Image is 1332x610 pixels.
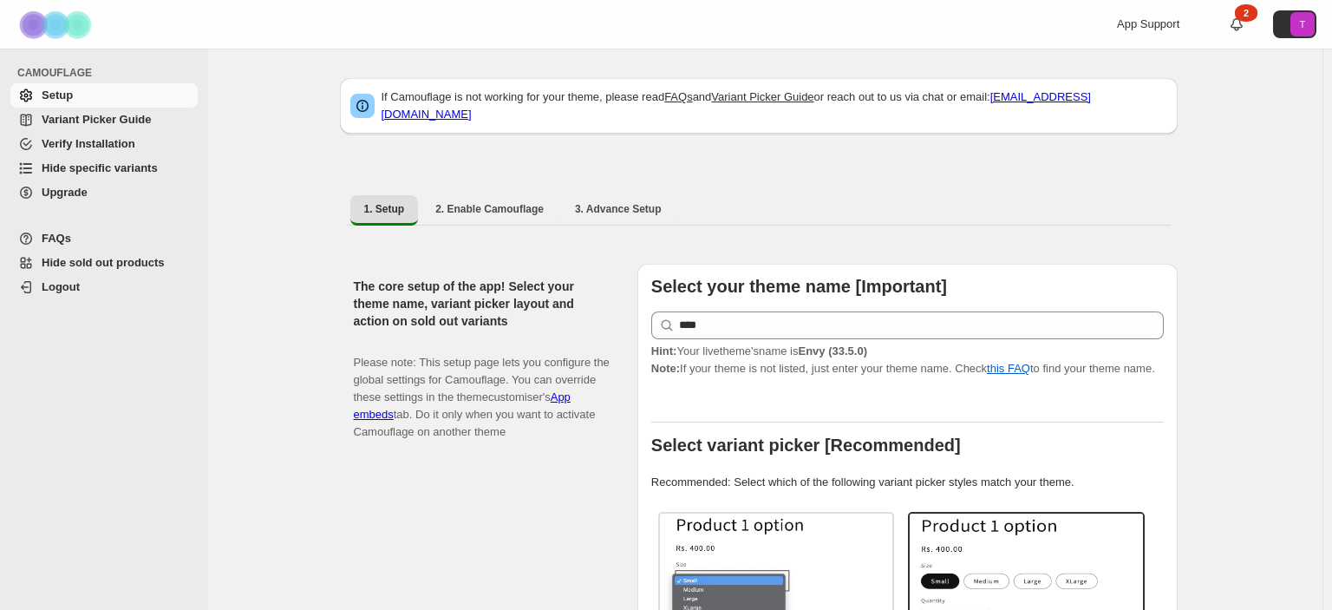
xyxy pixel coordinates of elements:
h2: The core setup of the app! Select your theme name, variant picker layout and action on sold out v... [354,278,610,330]
span: Upgrade [42,186,88,199]
a: Variant Picker Guide [10,108,198,132]
span: 3. Advance Setup [575,202,662,216]
a: Hide specific variants [10,156,198,180]
span: 2. Enable Camouflage [435,202,544,216]
span: FAQs [42,232,71,245]
span: Logout [42,280,80,293]
p: Please note: This setup page lets you configure the global settings for Camouflage. You can overr... [354,337,610,441]
span: Verify Installation [42,137,135,150]
span: Hide sold out products [42,256,165,269]
span: App Support [1117,17,1179,30]
a: Verify Installation [10,132,198,156]
a: this FAQ [987,362,1030,375]
a: 2 [1228,16,1245,33]
p: Recommended: Select which of the following variant picker styles match your theme. [651,474,1164,491]
b: Select variant picker [Recommended] [651,436,961,455]
strong: Hint: [651,344,677,357]
a: Variant Picker Guide [711,90,813,103]
span: Hide specific variants [42,161,158,174]
text: T [1300,19,1306,30]
span: Avatar with initials T [1290,12,1315,36]
a: FAQs [10,226,198,251]
p: If Camouflage is not working for your theme, please read and or reach out to us via chat or email: [382,89,1167,123]
a: Hide sold out products [10,251,198,275]
p: If your theme is not listed, just enter your theme name. Check to find your theme name. [651,343,1164,377]
span: Setup [42,89,73,102]
span: Variant Picker Guide [42,113,151,126]
button: Avatar with initials T [1273,10,1316,38]
a: Logout [10,275,198,299]
b: Select your theme name [Important] [651,277,947,296]
div: 2 [1235,4,1257,22]
span: 1. Setup [364,202,405,216]
span: Your live theme's name is [651,344,867,357]
img: Camouflage [14,1,101,49]
span: CAMOUFLAGE [17,66,199,80]
strong: Envy (33.5.0) [798,344,867,357]
a: Setup [10,83,198,108]
a: Upgrade [10,180,198,205]
strong: Note: [651,362,680,375]
a: FAQs [664,90,693,103]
